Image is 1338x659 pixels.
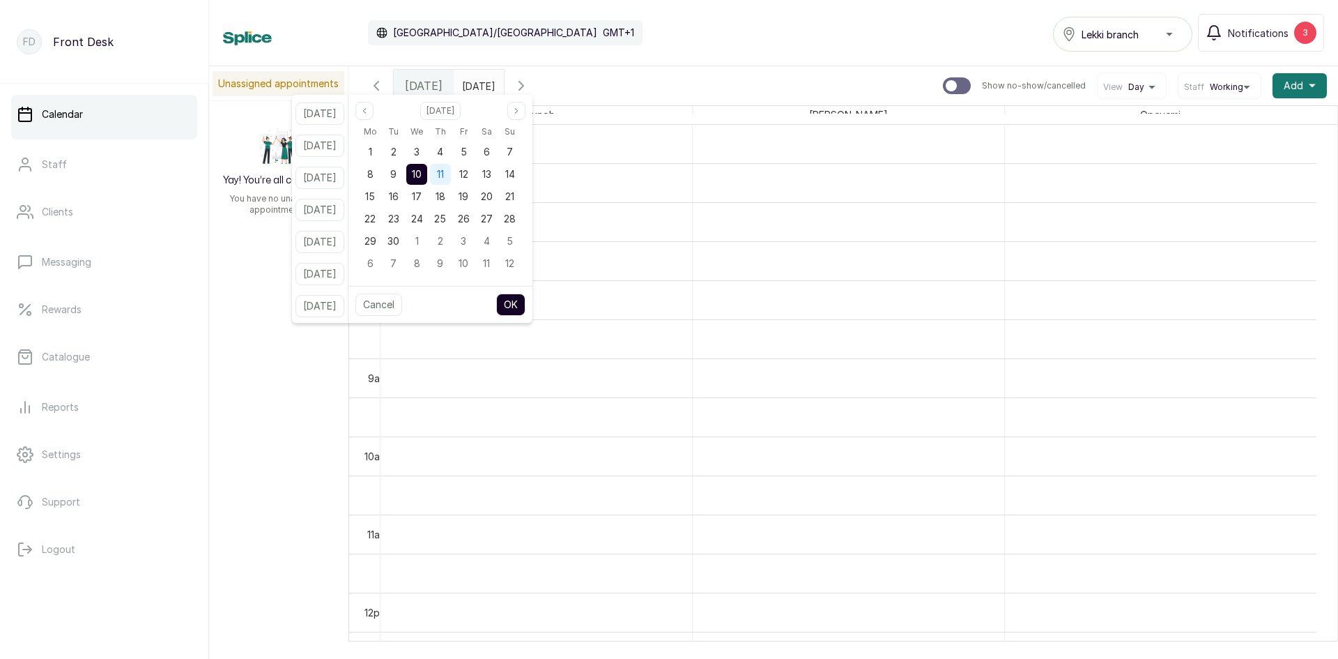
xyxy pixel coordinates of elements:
span: 30 [387,235,399,247]
p: Front Desk [53,33,114,50]
button: Lekki branch [1053,17,1192,52]
button: ViewDay [1103,82,1160,93]
span: 17 [412,190,422,202]
div: 27 Sep 2025 [475,208,498,230]
div: 25 Sep 2025 [429,208,452,230]
span: We [410,123,423,140]
div: 02 Sep 2025 [382,141,405,163]
span: 3 [461,235,466,247]
div: 07 Sep 2025 [498,141,521,163]
a: Staff [11,145,197,184]
span: 29 [364,235,376,247]
p: FD [23,35,36,49]
span: 15 [365,190,375,202]
button: Select month [420,102,461,120]
span: Fr [460,123,468,140]
div: Thursday [429,123,452,141]
div: 3 [1294,22,1316,44]
span: 24 [411,213,423,225]
div: 03 Sep 2025 [405,141,428,163]
p: Catalogue [42,350,90,364]
p: Calendar [42,107,83,121]
span: 12 [459,168,468,180]
p: Settings [42,448,81,462]
div: 02 Oct 2025 [429,230,452,252]
div: 13 Sep 2025 [475,163,498,185]
span: [PERSON_NAME] [806,106,891,123]
div: 09 Sep 2025 [382,163,405,185]
p: [GEOGRAPHIC_DATA]/[GEOGRAPHIC_DATA] [393,26,597,40]
div: 19 Sep 2025 [452,185,475,208]
span: Th [435,123,446,140]
a: Messaging [11,243,197,282]
button: OK [496,294,525,316]
a: Catalogue [11,338,197,377]
div: 23 Sep 2025 [382,208,405,230]
button: Cancel [355,294,402,316]
div: 08 Sep 2025 [359,163,382,185]
span: 1 [369,146,372,158]
p: Show no-show/cancelled [982,80,1086,91]
span: 25 [434,213,446,225]
span: 9 [390,168,397,180]
button: Previous month [355,102,374,120]
span: 11 [483,257,490,269]
div: 05 Oct 2025 [498,230,521,252]
div: Tuesday [382,123,405,141]
p: Rewards [42,303,82,317]
span: 1 [415,235,419,247]
span: Opeyemi [1137,106,1183,123]
span: Mo [364,123,377,140]
a: Calendar [11,95,197,134]
span: 23 [388,213,399,225]
div: 22 Sep 2025 [359,208,382,230]
span: 27 [481,213,493,225]
button: Logout [11,530,197,569]
span: 6 [367,257,374,269]
span: 7 [507,146,513,158]
div: 10am [362,449,390,464]
span: Su [505,123,515,140]
div: 12 Sep 2025 [452,163,475,185]
span: 5 [507,235,513,247]
span: Rajunoh [515,106,557,123]
div: 04 Sep 2025 [429,141,452,163]
div: [DATE] [394,70,454,102]
div: 11 Oct 2025 [475,252,498,275]
svg: page previous [360,107,369,115]
div: 26 Sep 2025 [452,208,475,230]
span: 10 [459,257,468,269]
a: Support [11,483,197,522]
span: 26 [458,213,470,225]
div: 06 Oct 2025 [359,252,382,275]
span: 5 [461,146,467,158]
div: 20 Sep 2025 [475,185,498,208]
div: 11am [364,527,390,542]
span: Lekki branch [1082,27,1139,42]
p: GMT+1 [603,26,634,40]
span: 16 [389,190,399,202]
div: Sep 2025 [359,123,522,275]
button: [DATE] [295,263,344,285]
div: 01 Sep 2025 [359,141,382,163]
span: 20 [481,190,493,202]
svg: page next [512,107,521,115]
span: Tu [388,123,399,140]
span: View [1103,82,1123,93]
div: 18 Sep 2025 [429,185,452,208]
p: Unassigned appointments [213,71,344,96]
span: 6 [484,146,490,158]
button: [DATE] [295,167,344,189]
div: 30 Sep 2025 [382,230,405,252]
button: [DATE] [295,199,344,221]
span: 3 [414,146,420,158]
span: Day [1128,82,1144,93]
span: Add [1284,79,1303,93]
div: 11 Sep 2025 [429,163,452,185]
span: 4 [437,146,443,158]
button: Notifications3 [1198,14,1324,52]
span: 14 [505,168,515,180]
p: You have no unassigned appointments. [217,193,340,215]
span: 10 [412,168,422,180]
div: 15 Sep 2025 [359,185,382,208]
